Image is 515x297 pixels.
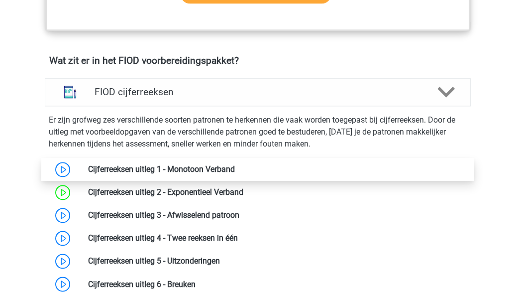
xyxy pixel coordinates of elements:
[81,232,470,244] div: Cijferreeksen uitleg 4 - Twee reeksen in één
[49,55,466,66] h4: Wat zit er in het FIOD voorbereidingspakket?
[81,163,470,175] div: Cijferreeksen uitleg 1 - Monotoon Verband
[49,114,467,150] p: Er zijn grofweg zes verschillende soorten patronen te herkennen die vaak worden toegepast bij cij...
[81,186,470,198] div: Cijferreeksen uitleg 2 - Exponentieel Verband
[81,209,470,221] div: Cijferreeksen uitleg 3 - Afwisselend patroon
[81,255,470,267] div: Cijferreeksen uitleg 5 - Uitzonderingen
[57,79,83,105] img: cijferreeksen
[95,86,420,98] h4: FIOD cijferreeksen
[81,278,470,290] div: Cijferreeksen uitleg 6 - Breuken
[41,78,475,106] a: cijferreeksen FIOD cijferreeksen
